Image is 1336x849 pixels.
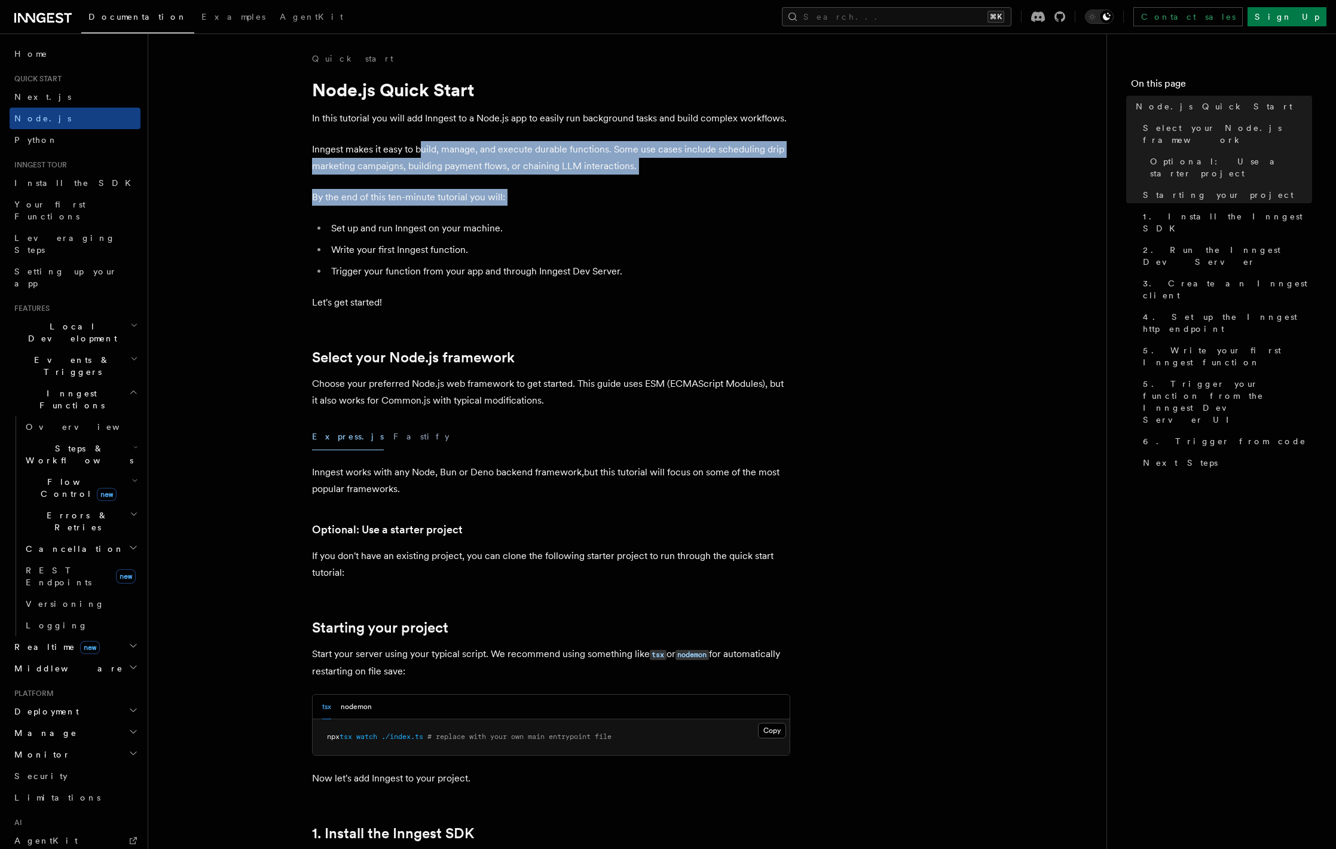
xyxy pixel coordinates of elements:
a: Sign Up [1248,7,1326,26]
p: Inngest makes it easy to build, manage, and execute durable functions. Some use cases include sch... [312,141,790,175]
button: Monitor [10,744,140,765]
button: Search...⌘K [782,7,1011,26]
span: Logging [26,621,88,630]
a: Node.js Quick Start [1131,96,1312,117]
a: 1. Install the Inngest SDK [312,825,474,842]
button: tsx [322,695,331,719]
a: Overview [21,416,140,438]
a: Examples [194,4,273,32]
p: Choose your preferred Node.js web framework to get started. This guide uses ESM (ECMAScript Modul... [312,375,790,409]
a: 3. Create an Inngest client [1138,273,1312,306]
button: Errors & Retries [21,505,140,538]
h4: On this page [1131,77,1312,96]
div: Inngest Functions [10,416,140,636]
span: AgentKit [280,12,343,22]
a: Install the SDK [10,172,140,194]
span: AI [10,818,22,827]
button: Realtimenew [10,636,140,658]
span: Middleware [10,662,123,674]
p: If you don't have an existing project, you can clone the following starter project to run through... [312,548,790,581]
span: Overview [26,422,149,432]
span: Limitations [14,793,100,802]
span: Next.js [14,92,71,102]
span: Inngest Functions [10,387,129,411]
span: Security [14,771,68,781]
span: Examples [201,12,265,22]
a: 1. Install the Inngest SDK [1138,206,1312,239]
span: Starting your project [1143,189,1294,201]
span: Optional: Use a starter project [1150,155,1312,179]
span: Next Steps [1143,457,1218,469]
p: Now let's add Inngest to your project. [312,770,790,787]
span: # replace with your own main entrypoint file [427,732,612,741]
a: Select your Node.js framework [1138,117,1312,151]
span: Versioning [26,599,105,609]
span: Manage [10,727,77,739]
span: Realtime [10,641,100,653]
a: 6. Trigger from code [1138,430,1312,452]
a: Limitations [10,787,140,808]
a: AgentKit [273,4,350,32]
button: Express.js [312,423,384,450]
button: nodemon [341,695,372,719]
span: Deployment [10,706,79,717]
h1: Node.js Quick Start [312,79,790,100]
p: Let's get started! [312,294,790,311]
a: Starting your project [1138,184,1312,206]
span: Select your Node.js framework [1143,122,1312,146]
a: Leveraging Steps [10,227,140,261]
li: Write your first Inngest function. [328,242,790,258]
span: new [116,569,136,584]
a: tsx [650,648,667,659]
a: Quick start [312,53,393,65]
button: Cancellation [21,538,140,560]
button: Steps & Workflows [21,438,140,471]
button: Toggle dark mode [1085,10,1114,24]
a: Select your Node.js framework [312,349,515,366]
p: In this tutorial you will add Inngest to a Node.js app to easily run background tasks and build c... [312,110,790,127]
button: Deployment [10,701,140,722]
button: Inngest Functions [10,383,140,416]
span: Python [14,135,58,145]
span: 5. Write your first Inngest function [1143,344,1312,368]
a: Home [10,43,140,65]
span: Inngest tour [10,160,67,170]
span: 3. Create an Inngest client [1143,277,1312,301]
p: By the end of this ten-minute tutorial you will: [312,189,790,206]
span: Flow Control [21,476,132,500]
span: npx [327,732,340,741]
span: Steps & Workflows [21,442,133,466]
span: Quick start [10,74,62,84]
a: REST Endpointsnew [21,560,140,593]
a: Logging [21,615,140,636]
a: Python [10,129,140,151]
a: Your first Functions [10,194,140,227]
a: 4. Set up the Inngest http endpoint [1138,306,1312,340]
button: Manage [10,722,140,744]
span: Install the SDK [14,178,138,188]
span: 2. Run the Inngest Dev Server [1143,244,1312,268]
a: Next Steps [1138,452,1312,474]
button: Events & Triggers [10,349,140,383]
span: Monitor [10,749,71,761]
span: Home [14,48,48,60]
span: Node.js [14,114,71,123]
a: 5. Write your first Inngest function [1138,340,1312,373]
a: 2. Run the Inngest Dev Server [1138,239,1312,273]
span: Leveraging Steps [14,233,115,255]
a: Documentation [81,4,194,33]
a: Optional: Use a starter project [1145,151,1312,184]
li: Set up and run Inngest on your machine. [328,220,790,237]
button: Flow Controlnew [21,471,140,505]
span: ./index.ts [381,732,423,741]
kbd: ⌘K [988,11,1004,23]
span: 6. Trigger from code [1143,435,1306,447]
span: 4. Set up the Inngest http endpoint [1143,311,1312,335]
code: tsx [650,650,667,660]
p: Inngest works with any Node, Bun or Deno backend framework,but this tutorial will focus on some o... [312,464,790,497]
span: Your first Functions [14,200,85,221]
a: Starting your project [312,619,448,636]
button: Copy [758,723,786,738]
a: Optional: Use a starter project [312,521,463,538]
p: Start your server using your typical script. We recommend using something like or for automatical... [312,646,790,680]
